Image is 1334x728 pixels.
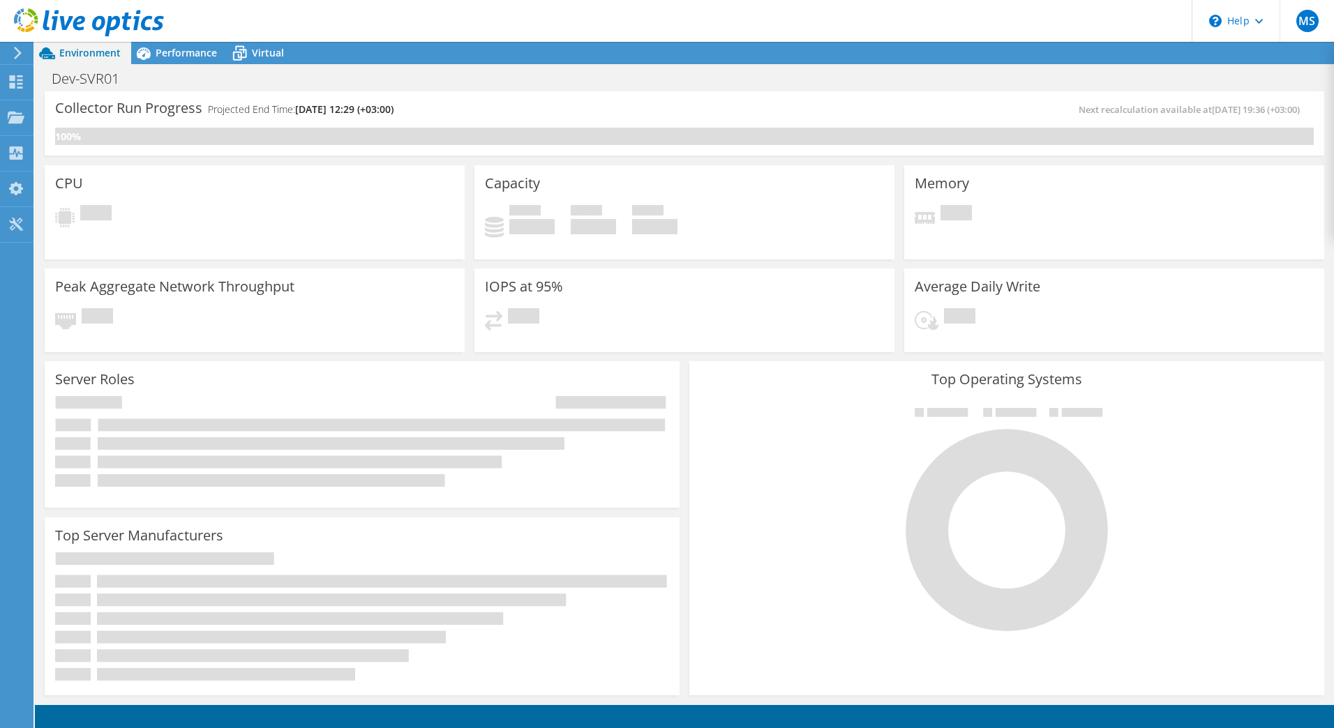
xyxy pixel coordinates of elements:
[571,219,616,234] h4: 0 GiB
[915,279,1040,294] h3: Average Daily Write
[1212,103,1300,116] span: [DATE] 19:36 (+03:00)
[632,205,664,219] span: Total
[915,176,969,191] h3: Memory
[59,46,121,59] span: Environment
[55,176,83,191] h3: CPU
[1079,103,1307,116] span: Next recalculation available at
[55,279,294,294] h3: Peak Aggregate Network Throughput
[1209,15,1222,27] svg: \n
[1296,10,1319,32] span: MS
[485,176,540,191] h3: Capacity
[252,46,284,59] span: Virtual
[508,308,539,327] span: Pending
[509,205,541,219] span: Used
[940,205,972,224] span: Pending
[509,219,555,234] h4: 0 GiB
[156,46,217,59] span: Performance
[55,528,223,543] h3: Top Server Manufacturers
[82,308,113,327] span: Pending
[632,219,677,234] h4: 0 GiB
[55,372,135,387] h3: Server Roles
[571,205,602,219] span: Free
[295,103,394,116] span: [DATE] 12:29 (+03:00)
[700,372,1314,387] h3: Top Operating Systems
[208,102,394,117] h4: Projected End Time:
[944,308,975,327] span: Pending
[45,71,141,86] h1: Dev-SVR01
[80,205,112,224] span: Pending
[485,279,563,294] h3: IOPS at 95%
